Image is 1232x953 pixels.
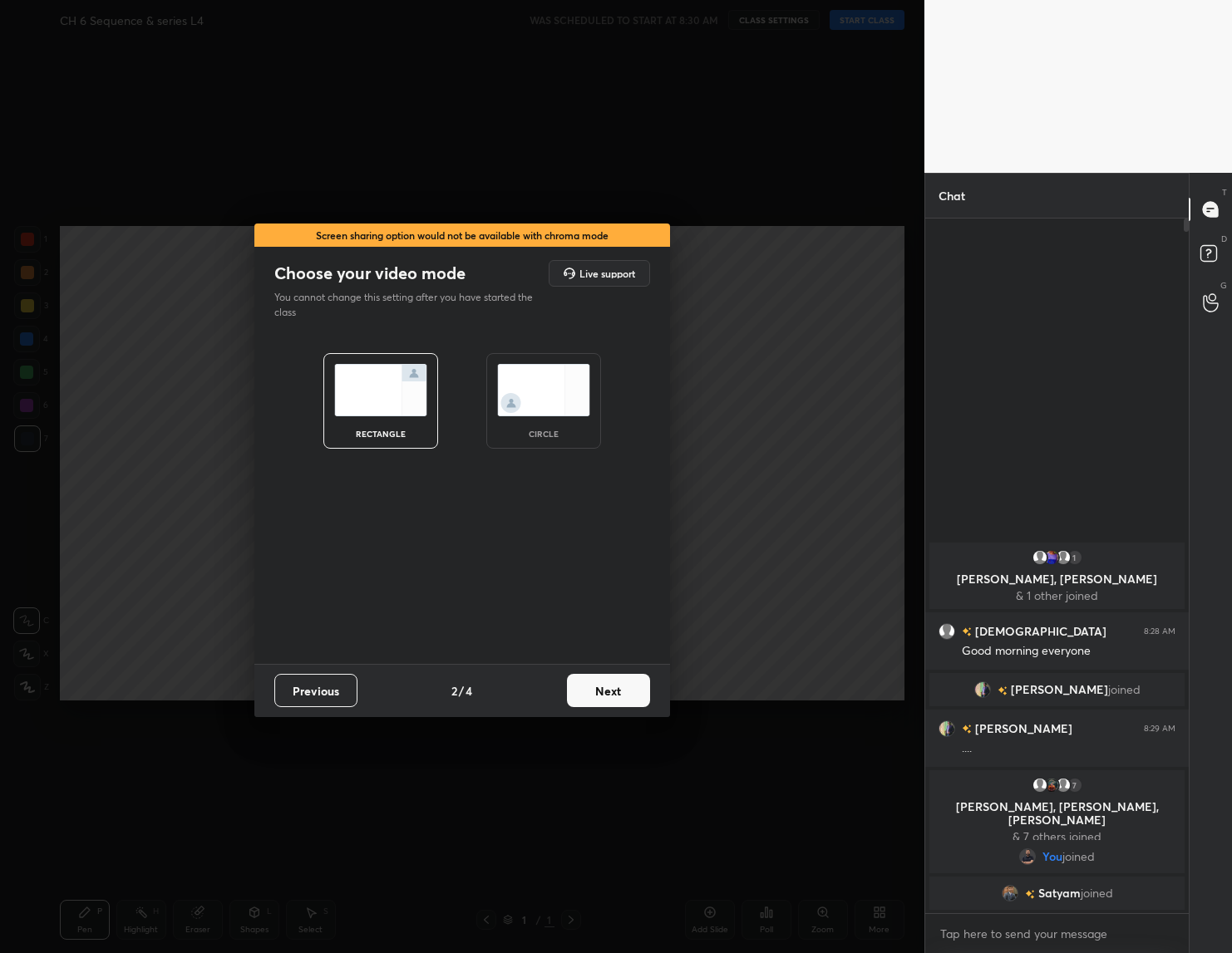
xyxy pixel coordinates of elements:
p: G [1220,279,1227,292]
div: 1 [1066,549,1082,566]
img: 3cff8d2ea62844fe93e184319b5c960a.jpg [973,681,990,698]
p: Chat [925,174,978,218]
img: no-rating-badge.077c3623.svg [962,725,972,734]
h6: [PERSON_NAME] [972,720,1072,737]
img: ad4047ff7b414626837a6f128a8734e9.jpg [1042,549,1059,566]
span: joined [1080,887,1112,900]
h6: [DEMOGRAPHIC_DATA] [972,622,1106,640]
img: no-rating-badge.077c3623.svg [962,628,972,637]
h4: 4 [466,682,472,700]
img: normalScreenIcon.ae25ed63.svg [334,364,427,416]
div: 7 [1066,777,1082,793]
span: You [1042,850,1062,863]
img: default.png [939,623,955,640]
div: .... [962,740,1175,757]
span: [PERSON_NAME] [1010,683,1107,696]
img: default.png [1031,777,1047,793]
p: & 7 others joined [939,830,1175,843]
h4: 2 [451,682,457,700]
p: [PERSON_NAME], [PERSON_NAME] [939,572,1175,586]
img: no-rating-badge.077c3623.svg [997,686,1007,695]
div: Good morning everyone [962,643,1175,660]
div: 8:28 AM [1144,626,1175,636]
h4: / [459,682,464,700]
img: 3cff8d2ea62844fe93e184319b5c960a.jpg [939,720,955,737]
p: D [1221,233,1227,245]
h2: Choose your video mode [274,263,466,284]
img: circleScreenIcon.acc0effb.svg [497,364,590,416]
img: default.png [1054,549,1071,566]
p: T [1222,186,1227,199]
h5: Live support [579,268,635,278]
span: joined [1107,683,1140,696]
p: You cannot change this setting after you have started the class [274,290,544,320]
div: Screen sharing option would not be available with chroma mode [254,224,670,248]
div: rectangle [347,430,414,438]
img: 0ad16a00b46246918911c3094cf09853.jpg [1042,777,1059,793]
p: [PERSON_NAME], [PERSON_NAME], [PERSON_NAME] [939,800,1175,827]
button: Previous [274,674,357,707]
div: circle [510,430,577,438]
p: & 1 other joined [939,589,1175,602]
span: joined [1062,850,1095,863]
img: 7c3e05c03d7f4d3ab6fe99749250916d.jpg [1001,885,1018,901]
img: default.png [1031,549,1047,566]
button: Next [567,674,650,707]
img: no-rating-badge.077c3623.svg [1024,890,1034,899]
span: Satyam [1037,887,1080,900]
div: 8:29 AM [1144,724,1175,734]
img: 0020fdcc045b4a44a6896f6ec361806c.png [1019,848,1036,865]
div: grid [925,539,1189,913]
img: default.png [1054,777,1071,793]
